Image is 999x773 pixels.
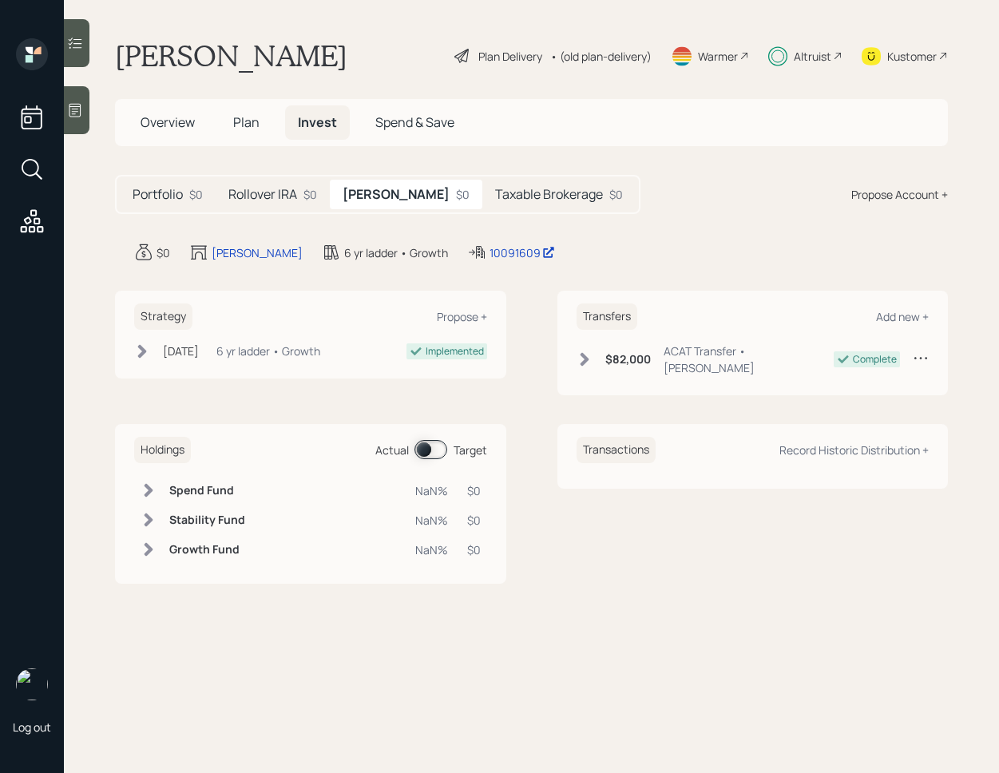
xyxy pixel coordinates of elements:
[426,344,484,359] div: Implemented
[577,303,637,330] h6: Transfers
[141,113,195,131] span: Overview
[495,187,603,202] h5: Taxable Brokerage
[134,437,191,463] h6: Holdings
[133,187,183,202] h5: Portfolio
[609,186,623,203] div: $0
[298,113,337,131] span: Invest
[343,187,450,202] h5: [PERSON_NAME]
[876,309,929,324] div: Add new +
[577,437,656,463] h6: Transactions
[169,484,245,497] h6: Spend Fund
[490,244,555,261] div: 10091609
[851,186,948,203] div: Propose Account +
[698,48,738,65] div: Warmer
[375,442,409,458] div: Actual
[169,513,245,527] h6: Stability Fund
[454,442,487,458] div: Target
[134,303,192,330] h6: Strategy
[467,541,481,558] div: $0
[233,113,260,131] span: Plan
[415,512,448,529] div: NaN%
[169,543,245,557] h6: Growth Fund
[478,48,542,65] div: Plan Delivery
[415,482,448,499] div: NaN%
[212,244,303,261] div: [PERSON_NAME]
[157,244,170,261] div: $0
[189,186,203,203] div: $0
[375,113,454,131] span: Spend & Save
[467,512,481,529] div: $0
[664,343,834,376] div: ACAT Transfer • [PERSON_NAME]
[13,719,51,735] div: Log out
[887,48,937,65] div: Kustomer
[16,668,48,700] img: retirable_logo.png
[779,442,929,458] div: Record Historic Distribution +
[605,353,651,367] h6: $82,000
[456,186,470,203] div: $0
[467,482,481,499] div: $0
[163,343,199,359] div: [DATE]
[344,244,448,261] div: 6 yr ladder • Growth
[115,38,347,73] h1: [PERSON_NAME]
[415,541,448,558] div: NaN%
[303,186,317,203] div: $0
[228,187,297,202] h5: Rollover IRA
[216,343,320,359] div: 6 yr ladder • Growth
[853,352,897,367] div: Complete
[437,309,487,324] div: Propose +
[550,48,652,65] div: • (old plan-delivery)
[794,48,831,65] div: Altruist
